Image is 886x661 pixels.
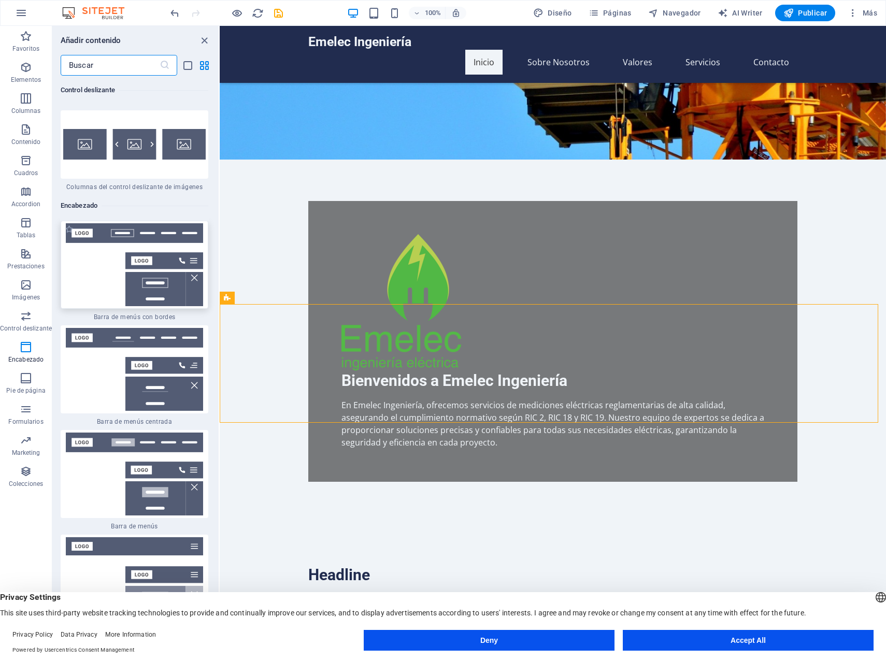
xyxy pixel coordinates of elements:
div: Barra de menús fija [61,535,208,635]
i: Volver a cargar página [252,7,264,19]
i: Deshacer: Añadir elemento (Ctrl+Z) [169,7,181,19]
div: Diseño (Ctrl+Alt+Y) [529,5,576,21]
span: Añadir a favoritos [65,225,74,234]
img: menu-bar-centered.svg [63,328,206,411]
button: reload [251,7,264,19]
button: Publicar [775,5,836,21]
p: Accordion [11,200,40,208]
p: Elementos [11,76,41,84]
div: Columnas del control deslizante de imágenes [61,110,208,191]
p: Marketing [12,449,40,457]
button: Páginas [584,5,636,21]
input: Buscar [61,55,160,76]
i: Guardar (Ctrl+S) [273,7,284,19]
button: Haz clic para salir del modo de previsualización y seguir editando [231,7,243,19]
p: Columnas [11,107,41,115]
img: image-slider-columns.svg [63,129,206,160]
p: Favoritos [12,45,39,53]
span: AI Writer [718,8,763,18]
p: Imágenes [12,293,40,301]
button: close panel [198,34,210,47]
h6: 100% [424,7,441,19]
button: save [272,7,284,19]
h6: Añadir contenido [61,34,121,47]
span: Barra de menús con bordes [61,313,208,321]
img: menu-bar.svg [63,433,206,515]
button: Diseño [529,5,576,21]
img: menu-bar-bordered.svg [63,223,206,306]
span: Barra de menús [61,522,208,530]
button: AI Writer [713,5,767,21]
span: Navegador [648,8,701,18]
p: Pie de página [6,386,45,395]
div: Barra de menús con bordes [61,221,208,321]
span: Más [848,8,877,18]
span: Diseño [533,8,572,18]
p: Encabezado [8,355,44,364]
button: 100% [409,7,446,19]
p: Tablas [17,231,36,239]
i: Al redimensionar, ajustar el nivel de zoom automáticamente para ajustarse al dispositivo elegido. [451,8,461,18]
span: Columnas del control deslizante de imágenes [61,183,208,191]
p: Colecciones [9,480,43,488]
div: Barra de menús centrada [61,325,208,426]
span: Publicar [783,8,827,18]
button: grid-view [198,59,210,71]
button: Más [844,5,881,21]
p: Cuadros [14,169,38,177]
p: Contenido [11,138,41,146]
button: Navegador [644,5,705,21]
p: Formularios [8,418,43,426]
button: undo [168,7,181,19]
span: Páginas [589,8,632,18]
span: Barra de menús centrada [61,418,208,426]
div: Barra de menús [61,430,208,530]
img: menu-bar-fixed.svg [63,537,206,620]
button: list-view [181,59,194,71]
h6: Control deslizante [61,84,208,96]
p: Prestaciones [7,262,44,270]
img: Editor Logo [60,7,137,19]
h6: Encabezado [61,199,208,212]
